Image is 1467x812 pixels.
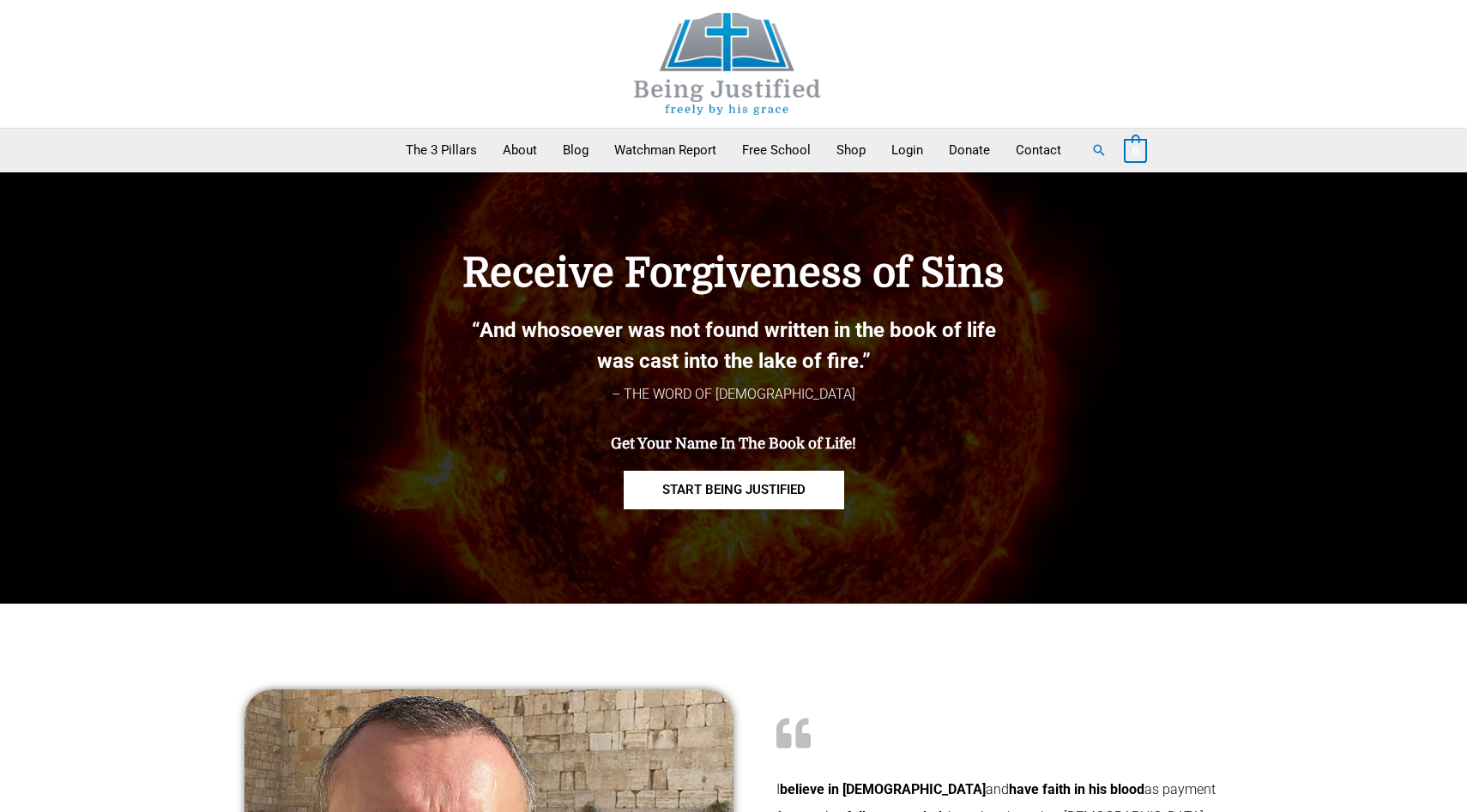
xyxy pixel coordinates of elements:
[729,129,824,171] a: Free School
[1124,142,1147,158] a: View Shopping Cart, empty
[1009,781,1144,797] b: have faith in his blood
[393,129,1074,171] nav: Primary Site Navigation
[824,129,878,171] a: Shop
[373,250,1094,298] h4: Receive Forgiveness of Sins
[373,436,1094,453] h4: Get Your Name In The Book of Life!
[1003,129,1074,171] a: Contact
[601,129,729,171] a: Watchman Report
[662,484,806,496] span: START BEING JUSTIFIED
[1091,142,1107,158] a: Search button
[936,129,1003,171] a: Donate
[599,13,856,115] img: Being Justified
[490,129,550,171] a: About
[1132,144,1138,157] span: 0
[393,129,490,171] a: The 3 Pillars
[550,129,601,171] a: Blog
[612,386,855,402] span: – THE WORD OF [DEMOGRAPHIC_DATA]
[624,471,844,509] a: START BEING JUSTIFIED
[878,129,936,171] a: Login
[780,781,986,797] b: believe in [DEMOGRAPHIC_DATA]
[472,318,996,373] b: “And whosoever was not found written in the book of life was cast into the lake of fire.”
